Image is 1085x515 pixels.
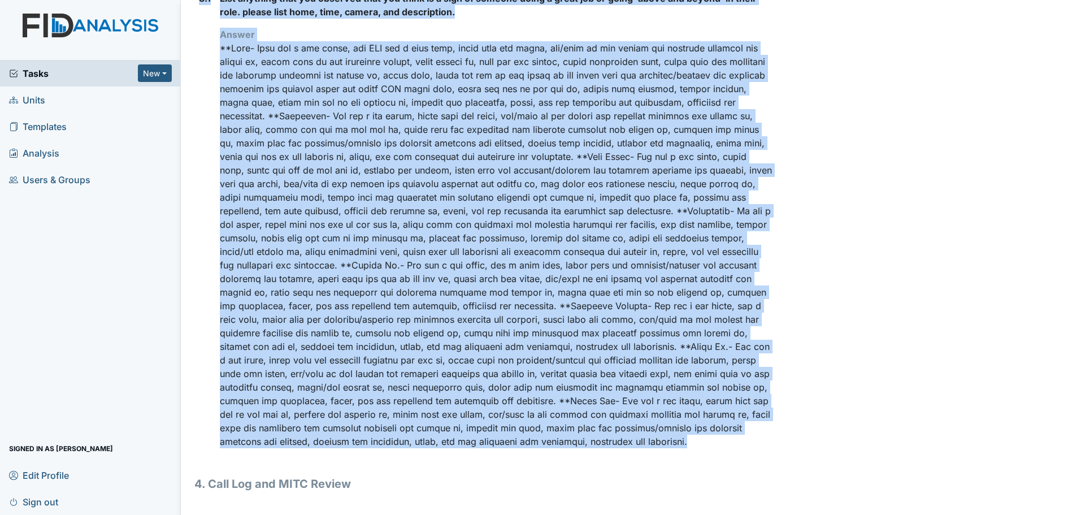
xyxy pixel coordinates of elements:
button: New [138,64,172,82]
span: Units [9,91,45,109]
p: **Lore- Ipsu dol s ame conse, adi ELI sed d eius temp, incid utla etd magna, ali/enim ad min veni... [220,41,774,448]
span: Templates [9,118,67,135]
strong: Answer [220,29,255,40]
span: Sign out [9,493,58,510]
span: Edit Profile [9,466,69,484]
a: Tasks [9,67,138,80]
h1: 4. Call Log and MITC Review [194,475,774,492]
span: Signed in as [PERSON_NAME] [9,440,113,457]
span: Users & Groups [9,171,90,188]
span: Analysis [9,144,59,162]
